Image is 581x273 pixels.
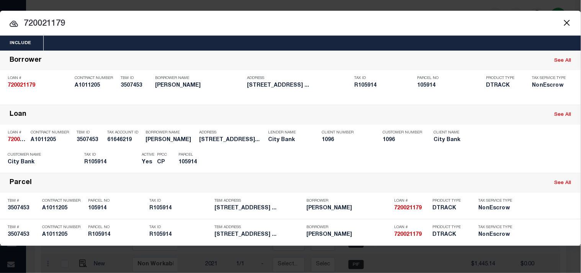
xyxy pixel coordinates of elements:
p: Borrower Name [146,130,195,135]
p: Client Name [434,130,499,135]
h5: R105914 [149,232,211,238]
h5: 720021179 [8,137,27,143]
p: Address [199,130,264,135]
h5: KERRY GENE RITCHIE [306,232,391,238]
p: Parcel No [88,225,146,230]
p: TBM ID [121,76,151,81]
p: Client Number [322,130,372,135]
p: Customer Name [8,153,73,157]
strong: 720021179 [394,232,422,237]
h5: KERRY GENE RITCHIE [155,82,243,89]
p: TBM ID [77,130,103,135]
p: Lender Name [268,130,310,135]
h5: DTRACK [486,82,521,89]
h5: R105914 [354,82,414,89]
h5: 3507453 [8,205,38,212]
p: TBM # [8,199,38,203]
h5: 105914 [417,82,483,89]
p: Contract Number [42,199,84,203]
div: Loan [10,110,26,119]
p: TBM # [8,225,38,230]
h5: CP [157,159,167,166]
a: See All [555,181,571,186]
p: Contract Number [31,130,73,135]
div: Borrower [10,56,42,65]
h5: 105914 [178,159,213,166]
h5: R105914 [84,159,138,166]
h5: Yes [142,159,153,166]
p: Parcel [178,153,213,157]
strong: 720021179 [8,137,35,143]
div: Parcel [10,179,32,187]
p: Address [247,76,350,81]
h5: 6871 SUNSET LN ROPESVILLE, TX ... [214,205,303,212]
h5: A1011205 [31,137,73,143]
h5: A1011205 [75,82,117,89]
p: Active [142,153,154,157]
h5: 720021179 [8,82,71,89]
p: Loan # [8,76,71,81]
p: Loan # [394,199,429,203]
h5: 105914 [88,205,146,212]
h5: City Bank [434,137,499,143]
h5: 61646219 [107,137,142,143]
p: Parcel No [417,76,483,81]
p: Tax Service Type [532,76,571,81]
p: Contract Number [42,225,84,230]
p: Tax ID [84,153,138,157]
p: Product Type [433,225,467,230]
p: Tax ID [149,225,211,230]
h5: 6871 SUNSET LN ROPESVILLE, TX ... [214,232,303,238]
h5: DTRACK [433,205,467,212]
button: Close [562,18,572,28]
h5: A1011205 [42,232,84,238]
p: Customer Number [383,130,422,135]
h5: 3507453 [8,232,38,238]
p: Tax Service Type [479,199,513,203]
h5: A1011205 [42,205,84,212]
p: Tax Service Type [479,225,513,230]
p: Tax ID [354,76,414,81]
h5: 720021179 [394,232,429,238]
h5: KERRY GENE RITCHIE [306,205,391,212]
h5: NonEscrow [479,232,513,238]
strong: 720021179 [394,206,422,211]
h5: R105914 [149,205,211,212]
h5: DTRACK [433,232,467,238]
h5: NonEscrow [479,205,513,212]
h5: 720021179 [394,205,429,212]
p: Borrower [306,225,391,230]
h5: 6871 SUNSET LN ROPESVILLE, TX ... [247,82,350,89]
p: TBM Address [214,199,303,203]
p: Borrower [306,199,391,203]
p: Loan # [8,130,27,135]
p: Contract Number [75,76,117,81]
h5: 3507453 [77,137,103,143]
h5: KERRY RITCHIE [146,137,195,143]
p: Product Type [486,76,521,81]
p: Loan # [394,225,429,230]
h5: City Bank [8,159,73,166]
h5: R105914 [88,232,146,238]
h5: City Bank [268,137,310,143]
p: Tax ID [149,199,211,203]
h5: 3507453 [121,82,151,89]
a: See All [555,58,571,63]
h5: NonEscrow [532,82,571,89]
h5: 1096 [383,137,421,143]
p: PPCC [157,153,167,157]
a: See All [555,112,571,117]
h5: 1096 [322,137,372,143]
p: Borrower Name [155,76,243,81]
p: Product Type [433,199,467,203]
p: TBM Address [214,225,303,230]
strong: 720021179 [8,83,35,88]
p: Parcel No [88,199,146,203]
h5: 6871 SUNSET LANE ROPESVILLE, TX... [199,137,264,143]
p: Tax Account ID [107,130,142,135]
